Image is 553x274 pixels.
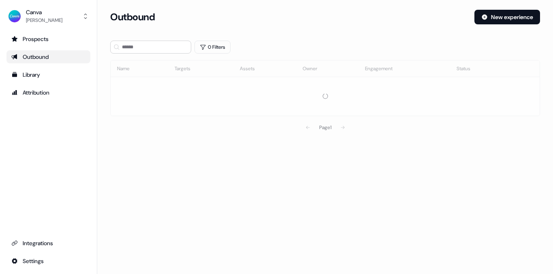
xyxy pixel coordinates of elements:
[26,16,62,24] div: [PERSON_NAME]
[194,41,231,54] button: 0 Filters
[6,6,90,26] button: Canva[PERSON_NAME]
[11,71,85,79] div: Library
[11,35,85,43] div: Prospects
[11,53,85,61] div: Outbound
[6,68,90,81] a: Go to templates
[11,88,85,97] div: Attribution
[6,255,90,268] a: Go to integrations
[11,239,85,247] div: Integrations
[11,257,85,265] div: Settings
[6,50,90,63] a: Go to outbound experience
[6,32,90,45] a: Go to prospects
[26,8,62,16] div: Canva
[6,86,90,99] a: Go to attribution
[474,10,540,24] button: New experience
[6,237,90,250] a: Go to integrations
[110,11,155,23] h3: Outbound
